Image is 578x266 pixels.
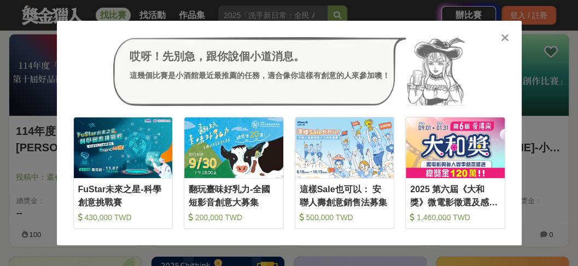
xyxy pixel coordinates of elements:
img: Cover Image [295,117,394,178]
a: Cover Image2025 第六屆《大和獎》微電影徵選及感人實事分享 1,460,000 TWD [405,117,505,229]
div: 2025 第六屆《大和獎》微電影徵選及感人實事分享 [410,183,500,208]
div: 哎呀！先別急，跟你說個小道消息。 [130,48,390,64]
div: 430,000 TWD [78,212,168,223]
img: Avatar [406,37,465,106]
div: 200,000 TWD [189,212,279,223]
a: Cover ImageFuStar未來之星-科學創意挑戰賽 430,000 TWD [73,117,173,229]
img: Cover Image [74,117,173,178]
div: 翻玩臺味好乳力-全國短影音創意大募集 [189,183,279,208]
div: 這幾個比賽是小酒館最近最推薦的任務，適合像你這樣有創意的人來參加噢！ [130,70,390,81]
div: FuStar未來之星-科學創意挑戰賽 [78,183,168,208]
div: 1,460,000 TWD [410,212,500,223]
img: Cover Image [184,117,283,178]
a: Cover Image這樣Sale也可以： 安聯人壽創意銷售法募集 500,000 TWD [295,117,395,229]
div: 這樣Sale也可以： 安聯人壽創意銷售法募集 [300,183,390,208]
a: Cover Image翻玩臺味好乳力-全國短影音創意大募集 200,000 TWD [184,117,284,229]
div: 500,000 TWD [300,212,390,223]
img: Cover Image [406,117,505,178]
